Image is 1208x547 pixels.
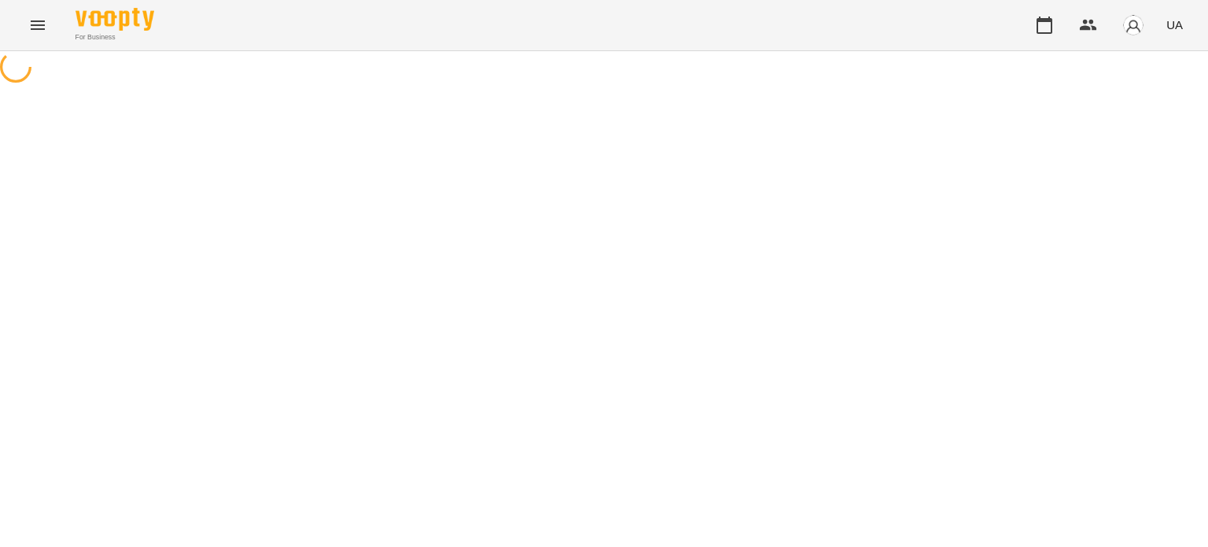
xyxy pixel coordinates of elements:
[1160,10,1189,39] button: UA
[19,6,57,44] button: Menu
[1166,17,1183,33] span: UA
[75,8,154,31] img: Voopty Logo
[1122,14,1144,36] img: avatar_s.png
[75,32,154,43] span: For Business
